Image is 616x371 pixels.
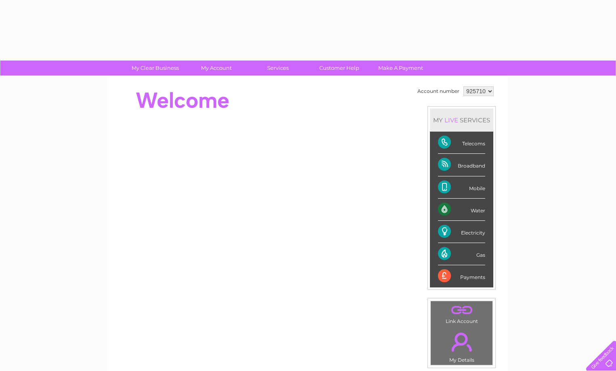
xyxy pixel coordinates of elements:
[438,265,485,287] div: Payments
[430,301,493,326] td: Link Account
[438,221,485,243] div: Electricity
[415,84,461,98] td: Account number
[122,61,189,75] a: My Clear Business
[443,116,460,124] div: LIVE
[306,61,373,75] a: Customer Help
[438,243,485,265] div: Gas
[433,328,490,356] a: .
[438,154,485,176] div: Broadband
[430,326,493,365] td: My Details
[183,61,250,75] a: My Account
[245,61,311,75] a: Services
[430,109,493,132] div: MY SERVICES
[438,132,485,154] div: Telecoms
[433,303,490,317] a: .
[367,61,434,75] a: Make A Payment
[438,176,485,199] div: Mobile
[438,199,485,221] div: Water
